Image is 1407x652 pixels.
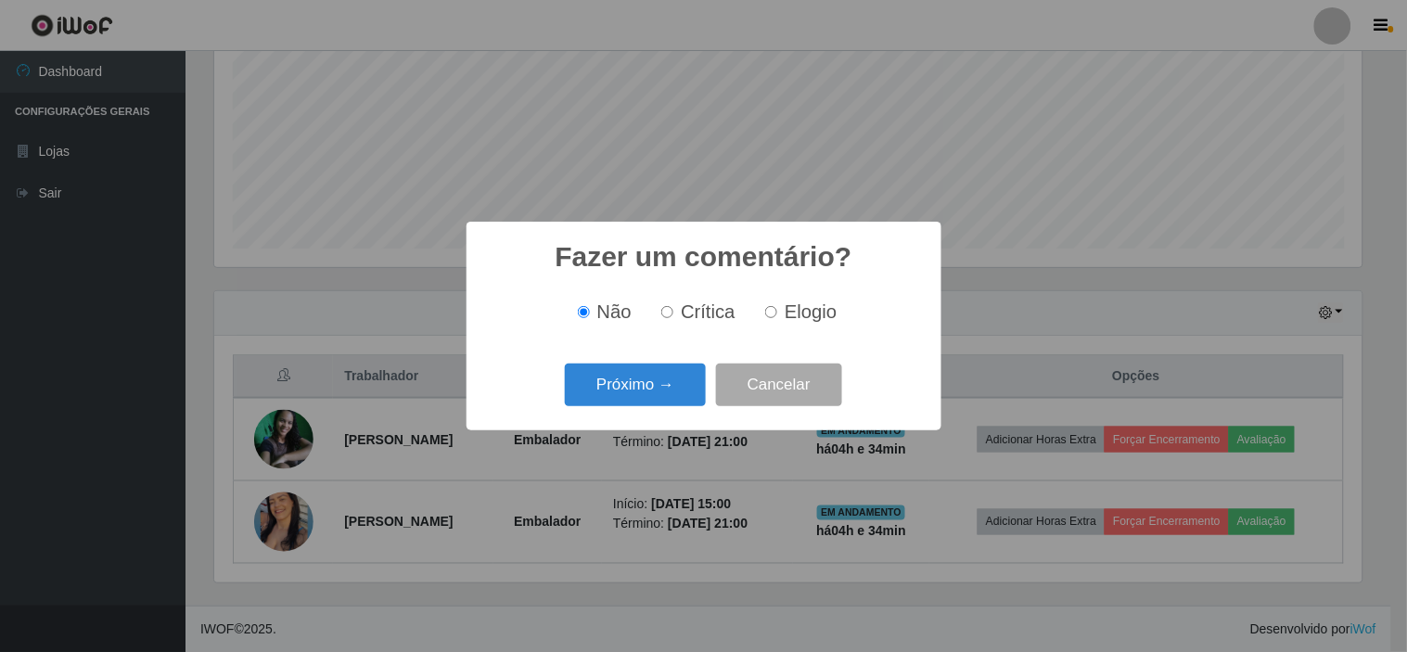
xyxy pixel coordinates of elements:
span: Crítica [681,301,735,322]
input: Elogio [765,306,777,318]
span: Não [597,301,632,322]
h2: Fazer um comentário? [555,240,851,274]
button: Cancelar [716,364,842,407]
span: Elogio [785,301,837,322]
input: Crítica [661,306,673,318]
button: Próximo → [565,364,706,407]
input: Não [578,306,590,318]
